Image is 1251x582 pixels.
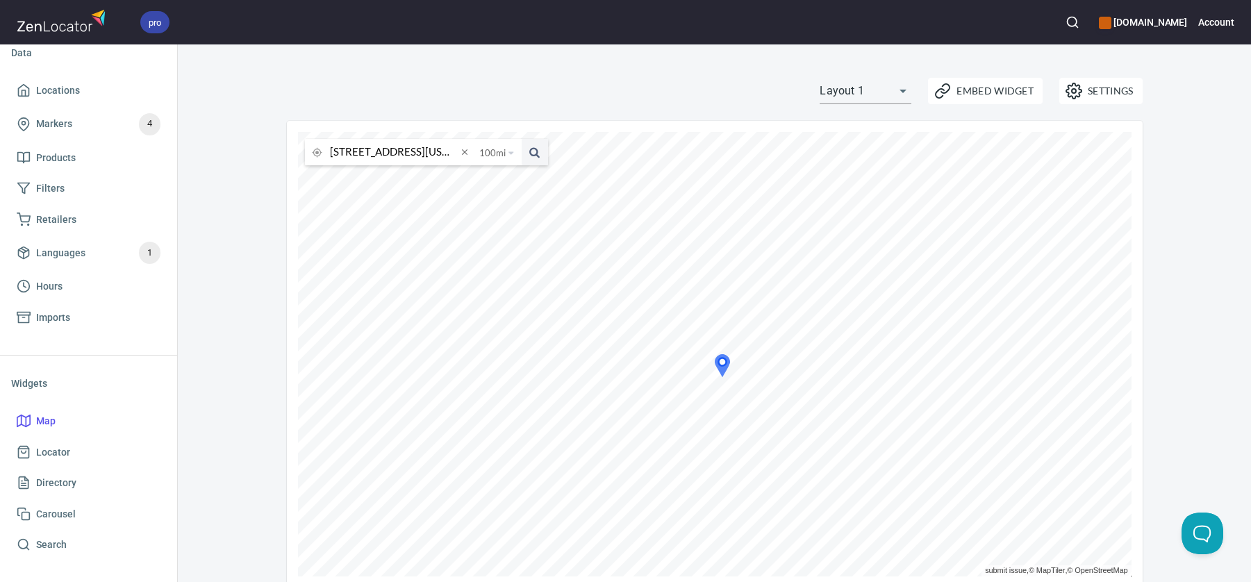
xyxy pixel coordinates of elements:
a: Locator [11,437,166,468]
span: pro [140,15,169,30]
a: Locations [11,75,166,106]
span: Filters [36,180,65,197]
a: Hours [11,271,166,302]
span: Hours [36,278,63,295]
span: 4 [139,116,160,132]
span: Languages [36,244,85,262]
h6: [DOMAIN_NAME] [1099,15,1187,30]
a: Products [11,142,166,174]
img: zenlocator [17,6,110,35]
div: Layout 1 [820,80,911,102]
iframe: Help Scout Beacon - Open [1182,513,1223,554]
canvas: Map [298,132,1132,576]
span: Map [36,413,56,430]
span: Carousel [36,506,76,523]
span: Products [36,149,76,167]
span: Retailers [36,211,76,228]
div: Manage your apps [1099,7,1187,38]
button: color-CE600E [1099,17,1111,29]
span: 1 [139,245,160,261]
span: Settings [1068,83,1133,99]
a: ZenLocator [1131,576,1132,576]
button: Settings [1059,78,1142,104]
span: Embed Widget [937,83,1034,99]
span: Locator [36,444,70,461]
a: Carousel [11,499,166,530]
span: Search [36,536,67,554]
button: Embed Widget [928,78,1043,104]
li: Data [11,36,166,69]
a: Map [11,406,166,437]
a: Imports [11,302,166,333]
span: Markers [36,115,72,133]
a: Directory [11,467,166,499]
li: Widgets [11,367,166,400]
a: Search [11,529,166,560]
span: Locations [36,82,80,99]
a: Markers4 [11,106,166,142]
a: Languages1 [11,235,166,271]
a: Filters [11,173,166,204]
span: Directory [36,474,76,492]
div: pro [140,11,169,33]
button: Account [1198,7,1234,38]
input: search [330,139,457,165]
span: 100 mi [479,140,506,166]
h6: Account [1198,15,1234,30]
span: Imports [36,309,70,326]
a: Retailers [11,204,166,235]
